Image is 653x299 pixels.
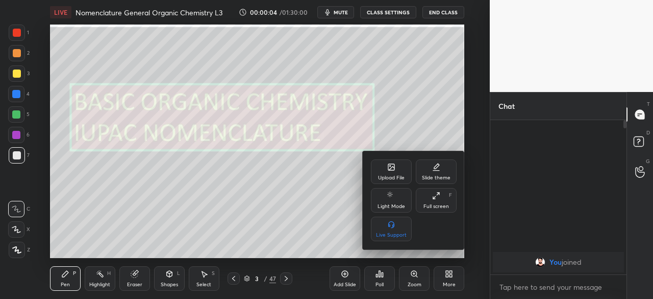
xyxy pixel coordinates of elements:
[378,204,405,209] div: Light Mode
[449,193,452,198] div: F
[376,233,407,238] div: Live Support
[378,175,405,180] div: Upload File
[423,204,449,209] div: Full screen
[422,175,450,180] div: Slide theme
